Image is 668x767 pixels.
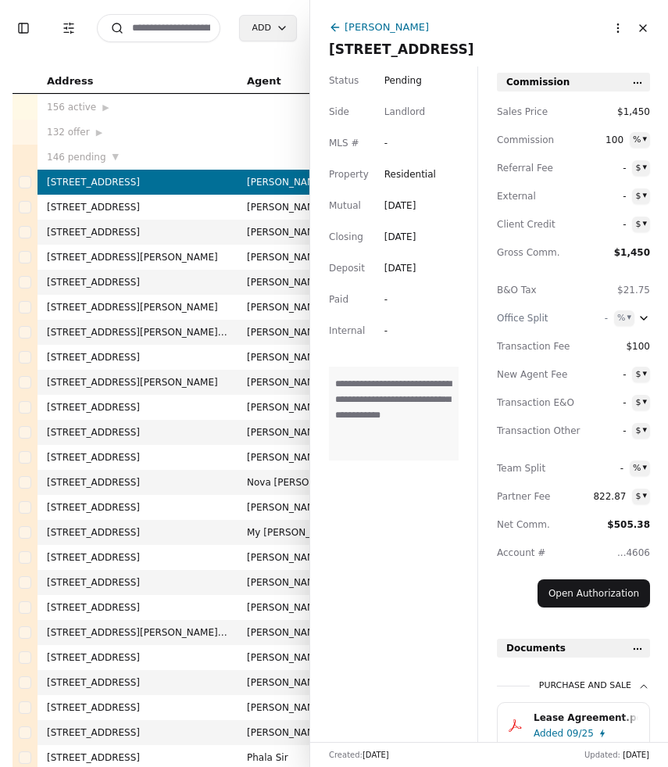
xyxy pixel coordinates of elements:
td: [PERSON_NAME] [238,245,350,270]
span: 822.87 [580,489,626,504]
span: $505.38 [607,519,650,530]
span: Team Split [497,461,567,476]
td: [STREET_ADDRESS] [38,520,238,545]
div: - [384,292,413,307]
div: [PERSON_NAME] [345,19,429,35]
span: Property [329,167,369,182]
span: Closing [329,229,363,245]
td: [PERSON_NAME] [238,720,350,745]
button: Purchase and Sale [497,679,650,702]
span: 146 pending [47,149,106,165]
td: [PERSON_NAME] [238,320,350,345]
div: Created: [329,749,389,761]
td: [PERSON_NAME] [238,620,350,645]
span: - [580,367,626,382]
td: [STREET_ADDRESS][PERSON_NAME][PERSON_NAME] [38,320,238,345]
td: [STREET_ADDRESS] [38,695,238,720]
td: [STREET_ADDRESS] [38,395,238,420]
span: Commission [497,132,567,148]
span: Paid [329,292,348,307]
button: $ [632,188,650,204]
td: [STREET_ADDRESS] [38,545,238,570]
span: - [580,310,608,326]
span: Residential [384,167,436,182]
button: Open Authorization [538,579,650,608]
div: Added [534,726,563,741]
div: 09/25 [566,726,594,741]
td: [PERSON_NAME] [238,645,350,670]
div: ▾ [642,461,647,475]
span: Pending [384,73,422,88]
button: $ [632,423,650,439]
td: [PERSON_NAME] [238,445,350,470]
button: $ [632,217,650,232]
span: $1,450 [580,104,650,120]
span: Status [329,73,359,88]
td: [STREET_ADDRESS] [38,270,238,295]
div: 156 active [47,99,228,115]
span: [STREET_ADDRESS] [329,41,474,57]
span: - [580,423,626,439]
div: ▾ [627,310,631,324]
td: [STREET_ADDRESS][PERSON_NAME][PERSON_NAME] [38,620,238,645]
span: Transaction Fee [497,339,567,354]
span: Commission [506,74,570,90]
span: Mutual [329,198,361,213]
span: - [580,461,623,476]
span: Client Credit [497,217,567,232]
span: External [497,188,567,204]
td: Nova [PERSON_NAME] [238,470,350,495]
span: Sales Price [497,104,567,120]
span: - [384,135,459,151]
td: [PERSON_NAME] [238,395,350,420]
span: Gross Comm. [497,245,567,260]
span: Internal [329,323,365,339]
span: Net Comm. [497,517,567,532]
td: [PERSON_NAME] [238,195,350,220]
button: % [630,461,650,476]
td: [STREET_ADDRESS] [38,470,238,495]
td: [STREET_ADDRESS][PERSON_NAME] [38,370,238,395]
td: [STREET_ADDRESS] [38,445,238,470]
td: [PERSON_NAME] [238,670,350,695]
span: [DATE] [363,751,389,759]
span: Address [47,73,93,90]
span: - [580,160,626,176]
span: Referral Fee [497,160,567,176]
td: [PERSON_NAME] [238,370,350,395]
span: New Agent Fee [497,367,567,382]
div: [DATE] [384,198,416,213]
button: $ [632,489,650,504]
td: [PERSON_NAME] [PERSON_NAME] [238,345,350,370]
div: ▾ [642,217,647,231]
td: [STREET_ADDRESS] [38,645,238,670]
span: Deposit [329,260,365,276]
div: [DATE] [384,260,416,276]
span: MLS # [329,135,359,151]
td: [PERSON_NAME] [238,420,350,445]
td: [STREET_ADDRESS] [38,420,238,445]
div: ▾ [642,132,647,146]
span: $21.75 [617,285,650,296]
td: [PERSON_NAME] [238,270,350,295]
button: Lease Agreement.pdfAdded09/25 [497,702,650,749]
button: $ [632,160,650,176]
td: [STREET_ADDRESS] [38,720,238,745]
div: ▾ [642,489,647,503]
td: [PERSON_NAME] [238,170,350,195]
td: My [PERSON_NAME] [238,520,350,545]
button: % [630,132,650,148]
span: B&O Tax [497,282,567,298]
div: Updated: [584,749,649,761]
span: Transaction Other [497,423,567,439]
td: [PERSON_NAME] [238,495,350,520]
div: Landlord [384,104,425,120]
span: - [580,217,626,232]
td: [STREET_ADDRESS] [38,595,238,620]
div: Purchase and Sale [539,679,650,693]
div: - [384,323,413,339]
div: ▾ [642,423,647,437]
span: Agent [247,73,281,90]
span: 100 [580,132,623,148]
td: [STREET_ADDRESS] [38,495,238,520]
